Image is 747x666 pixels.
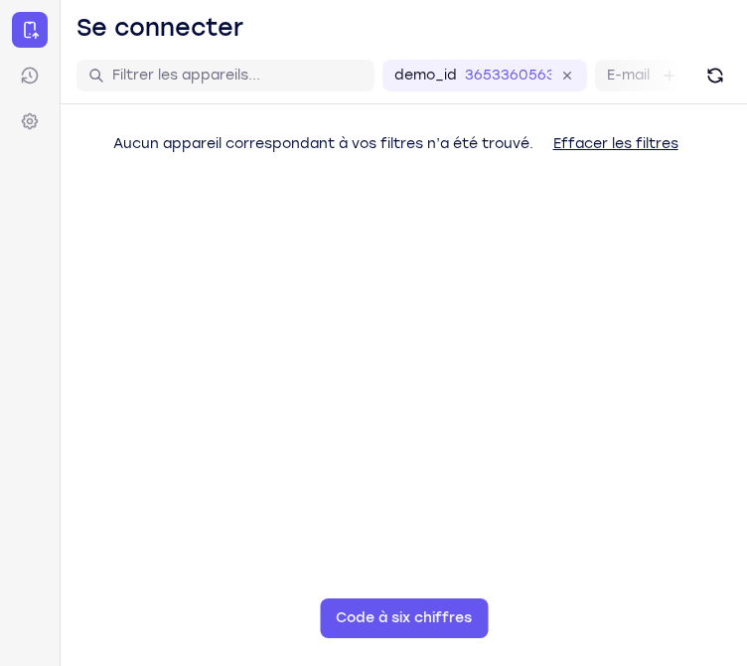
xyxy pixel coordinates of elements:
[12,103,48,139] a: Paramètres
[537,124,694,164] button: Effacer les filtres
[699,60,731,91] button: Rafraîchir
[76,12,243,44] h1: Se connecter
[12,12,48,48] a: Se connecter
[394,66,457,85] label: demo_id
[112,66,363,85] input: Filtrer les appareils...
[320,598,488,638] button: Code à six chiffres
[607,66,650,85] label: E-mail
[12,58,48,93] a: Sessions
[113,135,532,152] span: Aucun appareil correspondant à vos filtres n’a été trouvé.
